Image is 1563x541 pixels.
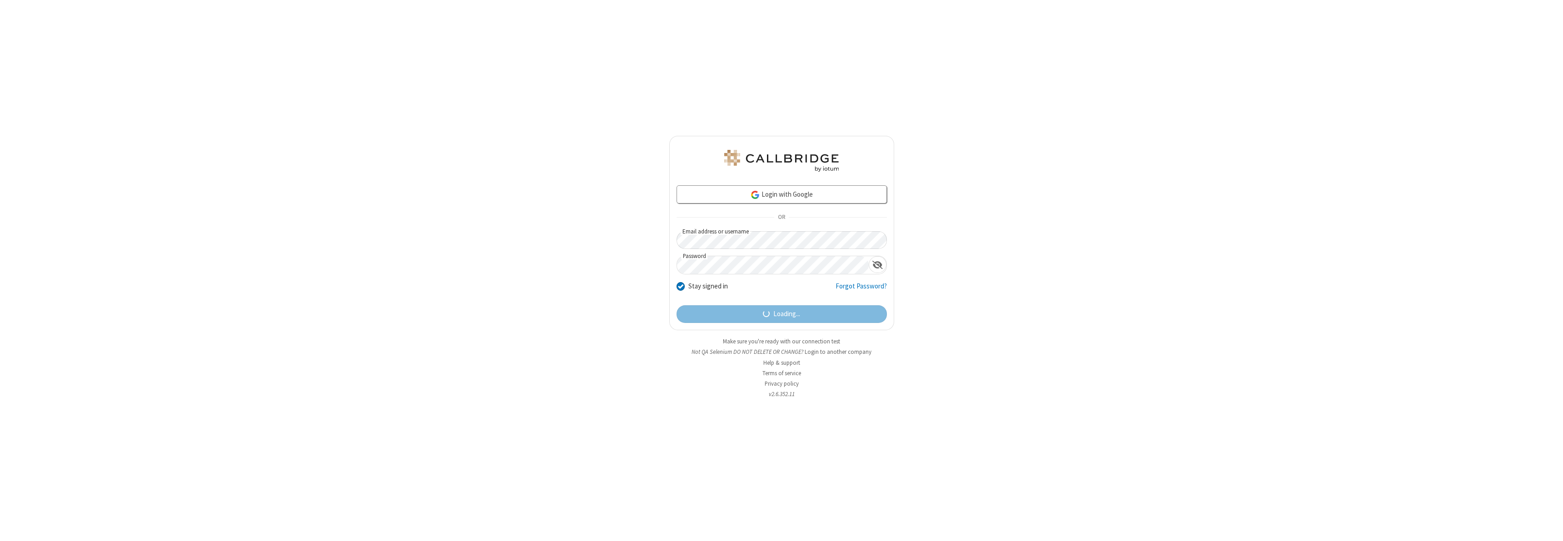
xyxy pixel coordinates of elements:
[805,347,871,356] button: Login to another company
[669,347,894,356] li: Not QA Selenium DO NOT DELETE OR CHANGE?
[765,380,799,387] a: Privacy policy
[836,281,887,298] a: Forgot Password?
[688,281,728,292] label: Stay signed in
[677,305,887,323] button: Loading...
[774,211,789,224] span: OR
[677,185,887,203] a: Login with Google
[677,256,869,274] input: Password
[723,338,840,345] a: Make sure you're ready with our connection test
[677,231,887,249] input: Email address or username
[763,359,800,367] a: Help & support
[1540,517,1556,535] iframe: Chat
[750,190,760,200] img: google-icon.png
[669,390,894,398] li: v2.6.352.11
[773,309,800,319] span: Loading...
[869,256,886,273] div: Show password
[722,150,841,172] img: QA Selenium DO NOT DELETE OR CHANGE
[762,369,801,377] a: Terms of service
